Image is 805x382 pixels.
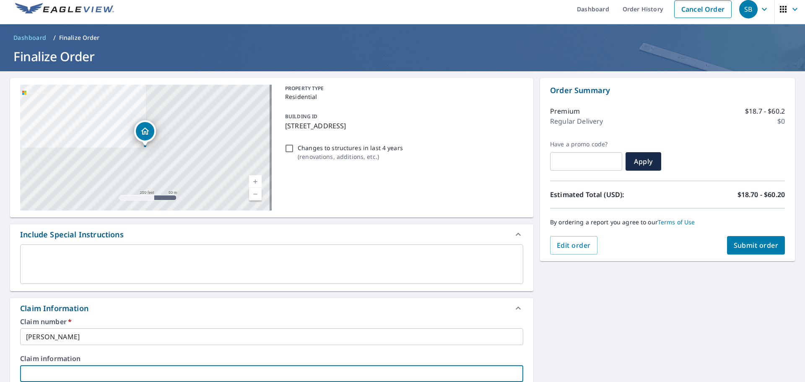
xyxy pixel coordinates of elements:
p: Finalize Order [59,34,100,42]
a: Cancel Order [674,0,732,18]
button: Submit order [727,236,785,255]
div: Dropped pin, building 1, Residential property, 7332 Amsterdam Ave Citrus Heights, CA 95621 [134,120,156,146]
div: Claim Information [20,303,88,314]
button: Apply [626,152,661,171]
a: Terms of Use [658,218,695,226]
a: Dashboard [10,31,50,44]
p: ( renovations, additions, etc. ) [298,152,403,161]
p: By ordering a report you agree to our [550,218,785,226]
li: / [53,33,56,43]
div: Claim Information [10,298,533,318]
p: Residential [285,92,520,101]
span: Apply [632,157,654,166]
button: Edit order [550,236,597,255]
a: Current Level 17, Zoom In [249,175,262,188]
p: $18.7 - $60.2 [745,106,785,116]
img: EV Logo [15,3,114,16]
div: Include Special Instructions [20,229,124,240]
span: Edit order [557,241,591,250]
div: Include Special Instructions [10,224,533,244]
p: BUILDING ID [285,113,317,120]
p: Changes to structures in last 4 years [298,143,403,152]
p: Premium [550,106,580,116]
label: Have a promo code? [550,140,622,148]
label: Claim information [20,355,523,362]
p: Regular Delivery [550,116,603,126]
h1: Finalize Order [10,48,795,65]
p: Order Summary [550,85,785,96]
nav: breadcrumb [10,31,795,44]
p: [STREET_ADDRESS] [285,121,520,131]
p: $18.70 - $60.20 [737,190,785,200]
a: Current Level 17, Zoom Out [249,188,262,200]
span: Submit order [734,241,779,250]
label: Claim number [20,318,523,325]
p: Estimated Total (USD): [550,190,667,200]
span: Dashboard [13,34,47,42]
p: PROPERTY TYPE [285,85,520,92]
p: $0 [777,116,785,126]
